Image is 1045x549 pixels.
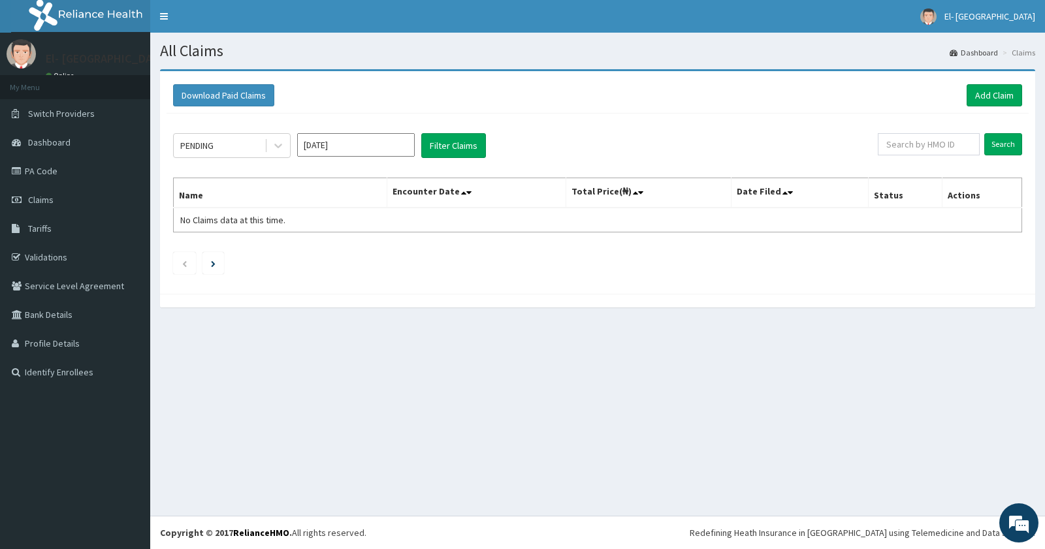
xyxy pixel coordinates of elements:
[967,84,1022,106] a: Add Claim
[182,257,187,269] a: Previous page
[28,194,54,206] span: Claims
[421,133,486,158] button: Filter Claims
[28,108,95,119] span: Switch Providers
[297,133,415,157] input: Select Month and Year
[690,526,1035,539] div: Redefining Heath Insurance in [GEOGRAPHIC_DATA] using Telemedicine and Data Science!
[999,47,1035,58] li: Claims
[387,178,566,208] th: Encounter Date
[942,178,1021,208] th: Actions
[984,133,1022,155] input: Search
[174,178,387,208] th: Name
[173,84,274,106] button: Download Paid Claims
[46,71,77,80] a: Online
[180,139,214,152] div: PENDING
[28,136,71,148] span: Dashboard
[46,53,169,65] p: El- [GEOGRAPHIC_DATA]
[878,133,980,155] input: Search by HMO ID
[731,178,869,208] th: Date Filed
[950,47,998,58] a: Dashboard
[233,527,289,539] a: RelianceHMO
[566,178,731,208] th: Total Price(₦)
[28,223,52,234] span: Tariffs
[160,42,1035,59] h1: All Claims
[180,214,285,226] span: No Claims data at this time.
[150,516,1045,549] footer: All rights reserved.
[920,8,937,25] img: User Image
[211,257,216,269] a: Next page
[7,39,36,69] img: User Image
[868,178,942,208] th: Status
[160,527,292,539] strong: Copyright © 2017 .
[944,10,1035,22] span: El- [GEOGRAPHIC_DATA]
